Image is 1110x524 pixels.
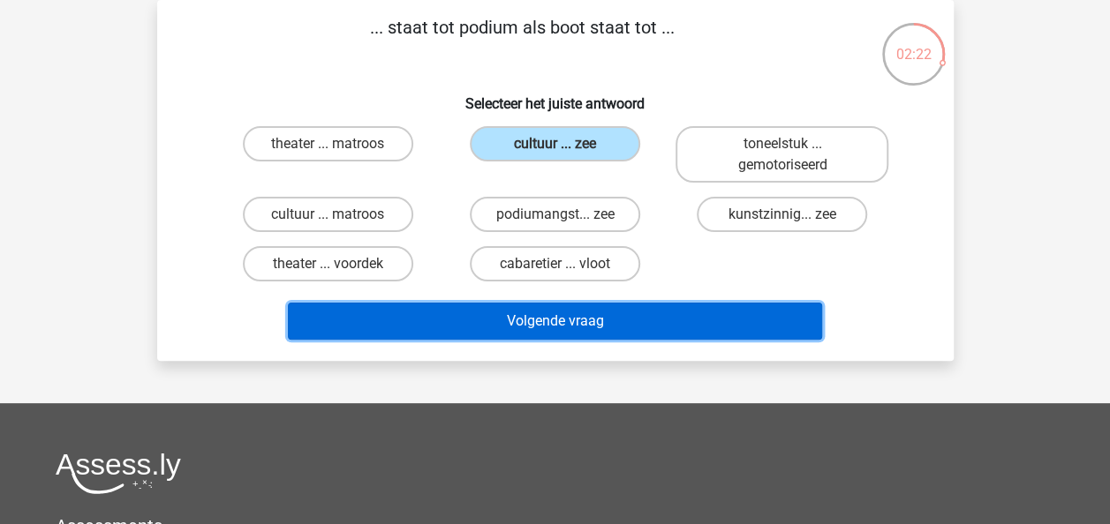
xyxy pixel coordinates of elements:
[56,453,181,494] img: Assessly logo
[697,197,867,232] label: kunstzinnig... zee
[243,197,413,232] label: cultuur ... matroos
[676,126,888,183] label: toneelstuk ... gemotoriseerd
[243,126,413,161] label: theater ... matroos
[288,303,822,340] button: Volgende vraag
[470,126,640,161] label: cultuur ... zee
[185,14,859,67] p: ... staat tot podium als boot staat tot ...
[470,197,640,232] label: podiumangst... zee
[470,246,640,281] label: cabaretier ... vloot
[880,21,947,65] div: 02:22
[185,81,925,112] h6: Selecteer het juiste antwoord
[243,246,413,281] label: theater ... voordek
